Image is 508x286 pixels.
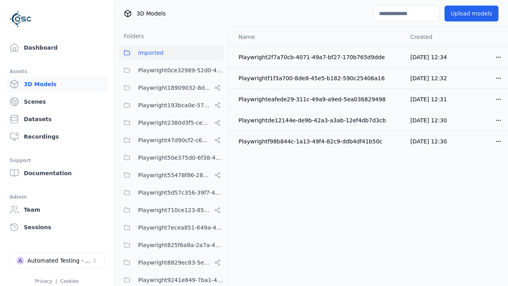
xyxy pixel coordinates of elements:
div: Assets [10,67,104,76]
div: Playwrightf98b844c-1a13-49f4-82c9-ddb4df41b50c [239,137,398,145]
span: Playwright0ce32989-52d0-45cf-b5b9-59d5033d313a [138,66,224,75]
img: Logo [10,8,32,30]
a: Scenes [6,94,108,110]
span: Playwright55478f86-28dc-49b8-8d1f-c7b13b14578c [138,170,211,180]
button: Select a workspace [10,253,105,269]
span: Playwright9241e849-7ba1-474f-9275-02cfa81d37fc [138,275,224,285]
a: 3D Models [6,76,108,92]
h3: Folders [119,32,144,40]
span: [DATE] 12:31 [410,96,447,102]
button: Playwright55478f86-28dc-49b8-8d1f-c7b13b14578c [119,167,224,183]
span: [DATE] 12:34 [410,54,447,60]
button: Playwright825f6a8a-2a7a-425c-94f7-650318982f69 [119,237,224,253]
th: Created [404,27,457,46]
button: Playwright8829ec83-5e68-4376-b984-049061a310ed [119,255,224,271]
span: [DATE] 12:30 [410,138,447,145]
span: Playwright5d57c356-39f7-47ed-9ab9-d0409ac6cddc [138,188,224,197]
span: Playwright7ecea851-649a-419a-985e-fcff41a98b20 [138,223,224,232]
span: Playwright825f6a8a-2a7a-425c-94f7-650318982f69 [138,240,224,250]
a: Recordings [6,129,108,145]
div: Playwrightde12144e-de9b-42a3-a3ab-12ef4db7d3cb [239,116,398,124]
span: [DATE] 12:30 [410,117,447,124]
span: Imported [138,48,164,58]
a: Documentation [6,165,108,181]
div: Support [10,156,104,165]
div: Automated Testing - Playwright [27,257,92,265]
button: Playwright7ecea851-649a-419a-985e-fcff41a98b20 [119,220,224,236]
button: Playwright2380d3f5-cebf-494e-b965-66be4d67505e [119,115,224,131]
a: Cookies [60,278,79,284]
span: Playwright47d90cf2-c635-4353-ba3b-5d4538945666 [138,135,211,145]
span: Playwright50e375d0-6f38-48a7-96e0-b0dcfa24b72f [138,153,224,162]
button: Playwright5d57c356-39f7-47ed-9ab9-d0409ac6cddc [119,185,224,201]
a: Sessions [6,219,108,235]
button: Playwright193bca0e-57fa-418d-8ea9-45122e711dc7 [119,97,224,113]
a: Team [6,202,108,218]
div: A [16,257,24,265]
span: | [56,278,57,284]
a: Datasets [6,111,108,127]
div: Admin [10,192,104,202]
a: Privacy [35,278,52,284]
span: Playwright710ce123-85fd-4f8c-9759-23c3308d8830 [138,205,211,215]
div: Playwright2f7a70cb-4071-49a7-bf27-170b765d9dde [239,53,398,61]
span: Playwright8829ec83-5e68-4376-b984-049061a310ed [138,258,211,267]
button: Upload models [444,6,498,21]
span: Playwright2380d3f5-cebf-494e-b965-66be4d67505e [138,118,211,128]
button: Imported [119,45,224,61]
span: [DATE] 12:32 [410,75,447,81]
th: Name [229,27,404,46]
div: Playwrightf1f3a700-8de8-45e5-b182-590c25406a16 [239,74,398,82]
button: Playwright0ce32989-52d0-45cf-b5b9-59d5033d313a [119,62,224,78]
span: 3D Models [137,10,165,17]
button: Playwright18909032-8d07-45c5-9c81-9eec75d0b16b [119,80,224,96]
div: Playwrighteafede29-311c-49a9-a9ed-5ea036829498 [239,95,398,103]
a: Dashboard [6,40,108,56]
span: Playwright193bca0e-57fa-418d-8ea9-45122e711dc7 [138,100,211,110]
button: Playwright47d90cf2-c635-4353-ba3b-5d4538945666 [119,132,224,148]
span: Playwright18909032-8d07-45c5-9c81-9eec75d0b16b [138,83,211,93]
button: Playwright710ce123-85fd-4f8c-9759-23c3308d8830 [119,202,224,218]
button: Playwright50e375d0-6f38-48a7-96e0-b0dcfa24b72f [119,150,224,166]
